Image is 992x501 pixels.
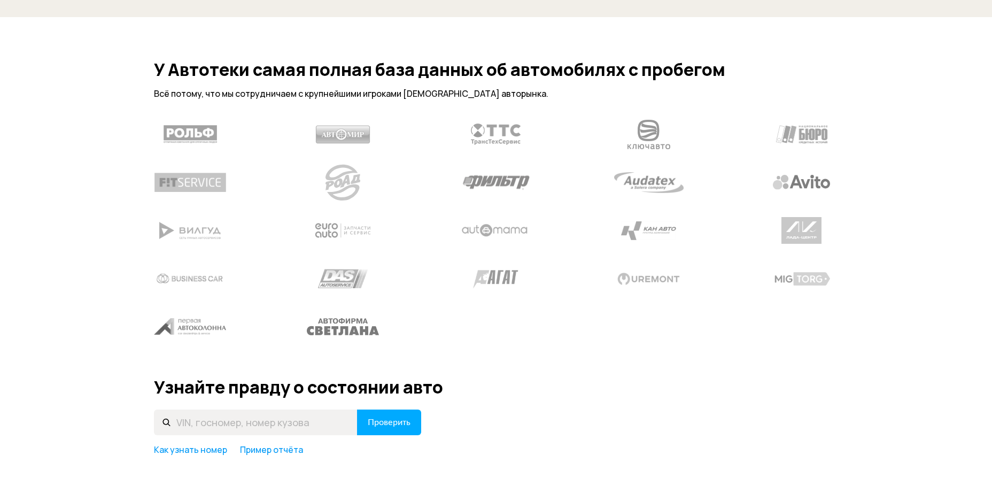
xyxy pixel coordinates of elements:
button: Проверить [357,410,421,435]
input: VIN, госномер, номер кузова [154,410,358,435]
h2: У Автотеки самая полная база данных об автомобилях с пробегом [154,60,838,79]
a: Пример отчёта [240,444,303,456]
p: Всё потому, что мы сотрудничаем с крупнейшими игроками [DEMOGRAPHIC_DATA] авторынка. [154,88,838,99]
a: Как узнать номер [154,444,227,456]
span: Проверить [368,418,410,427]
h2: Узнайте правду о состоянии авто [154,377,838,397]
